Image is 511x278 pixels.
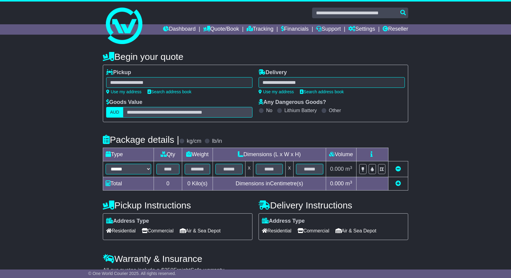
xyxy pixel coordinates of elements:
[182,148,213,161] td: Weight
[266,108,272,113] label: No
[103,254,408,264] h4: Warranty & Insurance
[203,24,239,35] a: Quote/Book
[103,267,408,274] div: All our quotes include a $ FreightSafe warranty.
[88,271,176,276] span: © One World Courier 2025. All rights reserved.
[247,24,273,35] a: Tracking
[106,69,131,76] label: Pickup
[106,226,136,235] span: Residential
[103,148,154,161] td: Type
[281,24,309,35] a: Financials
[330,180,344,187] span: 0.000
[142,226,173,235] span: Commercial
[345,180,352,187] span: m
[329,108,341,113] label: Other
[182,177,213,190] td: Kilo(s)
[212,138,222,145] label: lb/in
[330,166,344,172] span: 0.000
[163,24,196,35] a: Dashboard
[262,226,291,235] span: Residential
[164,267,173,273] span: 250
[348,24,375,35] a: Settings
[213,177,326,190] td: Dimensions in Centimetre(s)
[300,89,344,94] a: Search address book
[106,107,123,118] label: AUD
[106,89,141,94] a: Use my address
[103,52,408,62] h4: Begin your quote
[259,99,326,106] label: Any Dangerous Goods?
[245,161,253,177] td: x
[326,148,356,161] td: Volume
[259,69,287,76] label: Delivery
[297,226,329,235] span: Commercial
[383,24,408,35] a: Reseller
[180,226,221,235] span: Air & Sea Depot
[286,161,294,177] td: x
[395,180,401,187] a: Add new item
[262,218,305,225] label: Address Type
[350,180,352,184] sup: 3
[106,99,142,106] label: Goods Value
[187,138,201,145] label: kg/cm
[345,166,352,172] span: m
[316,24,341,35] a: Support
[154,148,182,161] td: Qty
[154,177,182,190] td: 0
[335,226,377,235] span: Air & Sea Depot
[103,200,252,210] h4: Pickup Instructions
[103,135,179,145] h4: Package details |
[259,89,294,94] a: Use my address
[187,180,190,187] span: 0
[395,166,401,172] a: Remove this item
[350,165,352,170] sup: 3
[213,148,326,161] td: Dimensions (L x W x H)
[103,177,154,190] td: Total
[259,200,408,210] h4: Delivery Instructions
[106,218,149,225] label: Address Type
[284,108,317,113] label: Lithium Battery
[148,89,191,94] a: Search address book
